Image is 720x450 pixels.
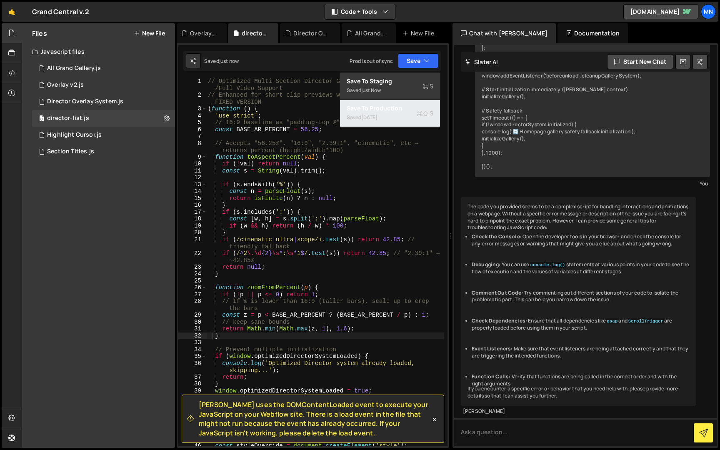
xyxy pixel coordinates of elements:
div: Highlight Cursor.js [47,131,102,139]
div: [PERSON_NAME] [463,408,694,415]
div: Chat with [PERSON_NAME] [452,23,556,43]
div: 23 [178,264,207,271]
div: 21 [178,236,207,250]
div: 16 [178,202,207,209]
div: 43 [178,422,207,429]
div: New File [402,29,437,37]
div: [DATE] [361,114,377,121]
div: 6 [178,126,207,133]
div: 38 [178,380,207,387]
span: [PERSON_NAME] uses the DOMContentLoaded event to execute your JavaScript on your Webflow site. Th... [199,400,430,437]
div: 11 [178,167,207,175]
div: 34 [178,346,207,353]
div: 20 [178,229,207,236]
button: Save to ProductionS Saved[DATE] [340,100,440,127]
div: 36 [178,360,207,374]
div: 8 [178,140,207,154]
div: 17 [178,209,207,216]
code: console.log() [530,262,566,268]
div: The code you provided seems to be a complex script for handling interactions and animations on a ... [461,197,696,406]
div: 32 [178,332,207,340]
div: Saved [347,85,433,95]
div: Javascript files [22,43,175,60]
div: 15298/40379.js [32,110,175,127]
div: Overlay v2.js [190,29,217,37]
div: 15298/43117.js [32,127,175,143]
div: MN [701,4,716,19]
div: director-list.js [47,115,89,122]
div: 28 [178,298,207,312]
div: 45 [178,435,207,442]
div: 18 [178,215,207,222]
li: : Open the developer tools in your browser and check the console for any error messages or warnin... [472,233,689,247]
div: 22 [178,250,207,264]
div: 31 [178,325,207,332]
div: 15298/45944.js [32,77,175,93]
div: 35 [178,353,207,360]
div: Documentation [557,23,628,43]
div: Save to Production [347,104,433,112]
div: 37 [178,374,207,381]
div: 1 [178,78,207,92]
div: 24 [178,270,207,277]
div: Director Overlay System.js [293,29,330,37]
div: 19 [178,222,207,230]
a: [DOMAIN_NAME] [623,4,698,19]
div: 5 [178,119,207,126]
span: S [423,82,433,90]
div: 26 [178,284,207,291]
button: New File [134,30,165,37]
a: 🤙 [2,2,22,22]
strong: Function Calls [472,373,509,380]
div: All Grand Gallery.js [355,29,386,37]
div: 40 [178,394,207,401]
div: 29 [178,312,207,319]
div: 42 [178,408,207,422]
div: 27 [178,291,207,298]
strong: Check Dependencies [472,317,525,324]
button: Start new chat [607,54,673,69]
strong: Debugging [472,261,499,268]
div: 12 [178,174,207,181]
div: Save to Staging [347,77,433,85]
button: Save to StagingS Savedjust now [340,73,440,100]
code: ScrollTrigger [627,318,664,324]
div: 14 [178,188,207,195]
div: 7 [178,133,207,140]
div: 41 [178,401,207,408]
div: 33 [178,339,207,346]
div: Overlay v2.js [47,81,84,89]
div: just now [219,57,239,65]
div: 44 [178,429,207,436]
li: : Ensure that all dependencies like and are properly loaded before using them in your script. [472,317,689,332]
div: 2 [178,92,207,105]
li: : Make sure that event listeners are being attached correctly and that they are triggering the in... [472,345,689,360]
strong: Event Listeners [472,345,511,352]
div: You [477,179,708,188]
strong: Comment Out Code [472,289,522,296]
h2: Slater AI [465,58,498,66]
div: Section Titles.js [47,148,94,155]
div: 15298/43578.js [32,60,175,77]
div: Prod is out of sync [350,57,393,65]
div: Grand Central v.2 [32,7,89,17]
div: 46 [178,442,207,450]
button: Code + Tools [325,4,395,19]
li: : Try commenting out different sections of your code to isolate the problematic part. This can he... [472,290,689,304]
h2: Files [32,29,47,38]
strong: Check the Console [472,233,520,240]
div: director-list.js [242,29,268,37]
li: : You can use statements at various points in your code to see the flow of execution and the valu... [472,261,689,275]
div: 15 [178,195,207,202]
span: 0 [39,116,44,122]
div: All Grand Gallery.js [47,65,101,72]
span: S [416,109,433,117]
button: Save [398,53,438,68]
code: gsap [606,318,619,324]
div: 13 [178,181,207,188]
div: 15298/42891.js [32,93,175,110]
li: : Verify that functions are being called in the correct order and with the right arguments. [472,373,689,387]
div: 9 [178,154,207,161]
div: Saved [347,112,433,122]
div: 30 [178,319,207,326]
